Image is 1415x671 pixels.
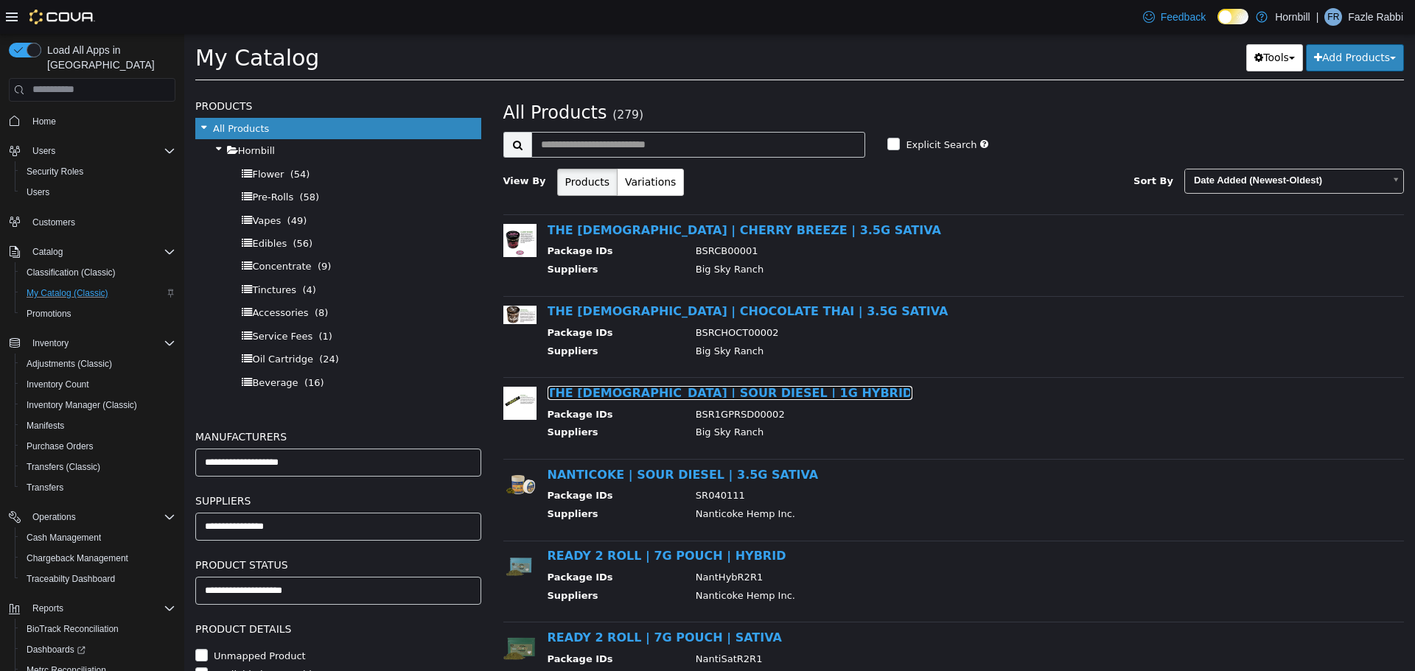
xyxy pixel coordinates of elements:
button: Add Products [1122,10,1220,38]
img: 150 [319,597,352,630]
span: (58) [115,158,135,169]
span: Inventory Manager (Classic) [27,399,137,411]
span: My Catalog (Classic) [21,284,175,302]
h5: Product Status [11,522,297,540]
th: Package IDs [363,292,500,310]
span: Catalog [32,246,63,258]
td: BSRCHOCT00002 [500,292,1187,310]
a: Traceabilty Dashboard [21,570,121,588]
span: Transfers (Classic) [27,461,100,473]
button: Promotions [15,303,181,324]
span: Operations [27,508,175,526]
span: Promotions [27,308,71,320]
label: Available by Dropship [26,633,133,648]
img: 150 [319,353,352,386]
td: Big Sky Ranch [500,391,1187,410]
span: Tinctures [68,250,112,261]
th: Suppliers [363,473,500,491]
span: Adjustments (Classic) [27,358,112,370]
button: Tools [1062,10,1119,38]
button: Reports [3,598,181,619]
button: Customers [3,211,181,233]
td: Big Sky Ranch [500,310,1187,329]
a: Transfers (Classic) [21,458,106,476]
a: Date Added (Newest-Oldest) [1000,135,1220,160]
img: 150 [319,435,352,468]
span: Sort By [949,141,989,152]
button: Operations [27,508,82,526]
span: Cash Management [21,529,175,547]
span: Dashboards [21,641,175,658]
span: Dashboards [27,644,85,656]
label: Explicit Search [718,104,792,119]
span: Classification (Classic) [27,267,116,278]
img: Cova [29,10,95,24]
button: Products [373,135,433,162]
button: Users [15,182,181,203]
span: Date Added (Newest-Oldest) [1001,136,1200,158]
span: Inventory Count [27,379,89,390]
span: All Products [29,89,85,100]
span: Manifests [27,420,64,432]
span: Reports [32,603,63,614]
span: (9) [133,227,147,238]
span: Home [27,112,175,130]
th: Suppliers [363,228,500,247]
a: Adjustments (Classic) [21,355,118,373]
th: Package IDs [363,373,500,392]
span: FR [1327,8,1339,26]
td: BSRCB00001 [500,210,1187,228]
button: Home [3,110,181,132]
span: Chargeback Management [21,549,175,567]
span: My Catalog [11,11,135,37]
span: Users [21,183,175,201]
a: Transfers [21,479,69,496]
span: Load All Apps in [GEOGRAPHIC_DATA] [41,43,175,72]
a: Users [21,183,55,201]
span: Customers [27,213,175,231]
h5: Products [11,63,297,81]
a: Cash Management [21,529,107,547]
button: Traceabilty Dashboard [15,569,181,589]
button: Transfers [15,477,181,498]
button: My Catalog (Classic) [15,283,181,303]
a: Promotions [21,305,77,323]
a: Classification (Classic) [21,264,122,281]
img: 150 [319,272,352,291]
button: Cash Management [15,527,181,548]
button: Classification (Classic) [15,262,181,283]
span: Home [32,116,56,127]
span: (8) [130,273,144,284]
td: BSR1GPRSD00002 [500,373,1187,392]
button: Catalog [3,242,181,262]
span: Concentrate [68,227,127,238]
td: NantHybR2R1 [500,536,1187,555]
span: (49) [103,181,123,192]
span: Beverage [68,343,113,354]
a: Customers [27,214,81,231]
h5: Product Details [11,586,297,604]
a: Inventory Manager (Classic) [21,396,143,414]
a: BioTrack Reconciliation [21,620,125,638]
span: Cash Management [27,532,101,544]
h5: Suppliers [11,458,297,476]
span: Vapes [68,181,97,192]
span: Transfers [27,482,63,493]
th: Package IDs [363,618,500,636]
span: (16) [120,343,140,354]
label: Unmapped Product [26,615,122,630]
span: Operations [32,511,76,523]
span: Users [32,145,55,157]
span: (56) [108,204,128,215]
button: Transfers (Classic) [15,457,181,477]
button: Variations [433,135,500,162]
img: 150 [319,516,352,548]
a: Inventory Count [21,376,95,393]
a: Purchase Orders [21,438,99,455]
button: BioTrack Reconciliation [15,619,181,639]
a: Dashboards [15,639,181,660]
span: BioTrack Reconciliation [21,620,175,638]
span: Customers [32,217,75,228]
img: 150 [319,190,352,223]
button: Adjustments (Classic) [15,354,181,374]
